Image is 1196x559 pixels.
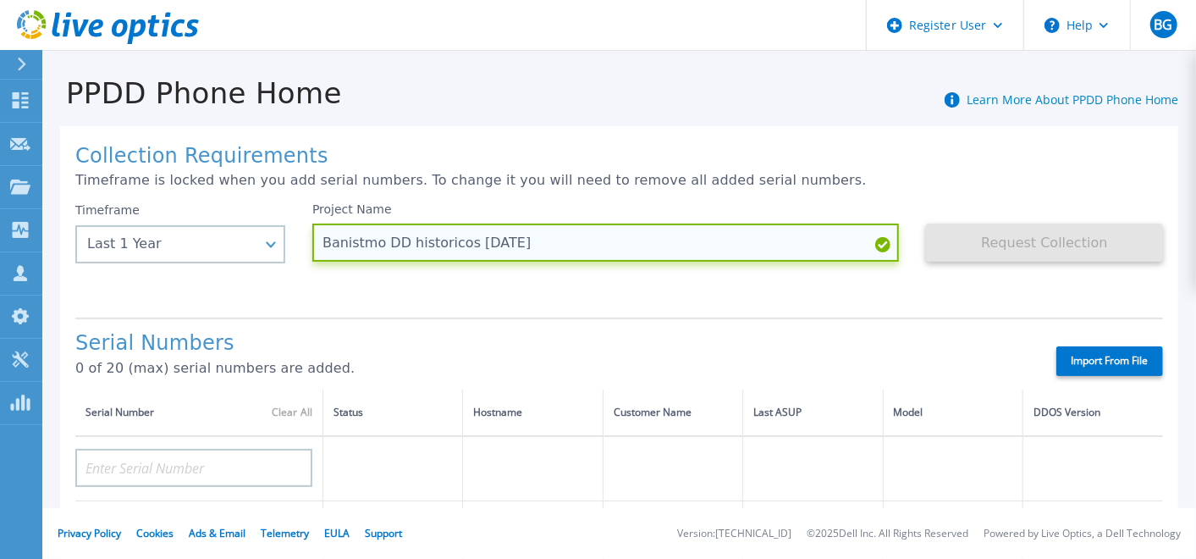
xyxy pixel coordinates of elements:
span: BG [1154,18,1172,31]
p: 0 of 20 (max) serial numbers are added. [75,361,1027,376]
th: Status [323,390,463,436]
li: © 2025 Dell Inc. All Rights Reserved [807,529,968,540]
h1: Serial Numbers [75,332,1027,356]
a: Ads & Email [189,526,245,540]
th: Customer Name [603,390,742,436]
p: Timeframe is locked when you add serial numbers. To change it you will need to remove all added s... [75,173,1163,188]
h1: Collection Requirements [75,145,1163,169]
label: Timeframe [75,203,140,217]
label: Project Name [312,203,392,215]
input: Enter Project Name [312,224,899,262]
a: Privacy Policy [58,526,121,540]
label: Import From File [1056,346,1163,376]
li: Powered by Live Optics, a Dell Technology [984,529,1181,540]
input: Enter Serial Number [75,449,312,487]
a: Support [365,526,402,540]
th: Model [883,390,1022,436]
div: Last 1 Year [87,236,255,252]
button: Request Collection [926,224,1163,262]
a: Cookies [136,526,174,540]
li: Version: [TECHNICAL_ID] [677,529,791,540]
th: Last ASUP [743,390,883,436]
a: Learn More About PPDD Phone Home [967,91,1178,108]
th: DDOS Version [1023,390,1163,436]
h1: PPDD Phone Home [42,77,342,110]
div: Serial Number [85,403,312,422]
a: Telemetry [261,526,309,540]
th: Hostname [463,390,603,436]
a: EULA [324,526,350,540]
